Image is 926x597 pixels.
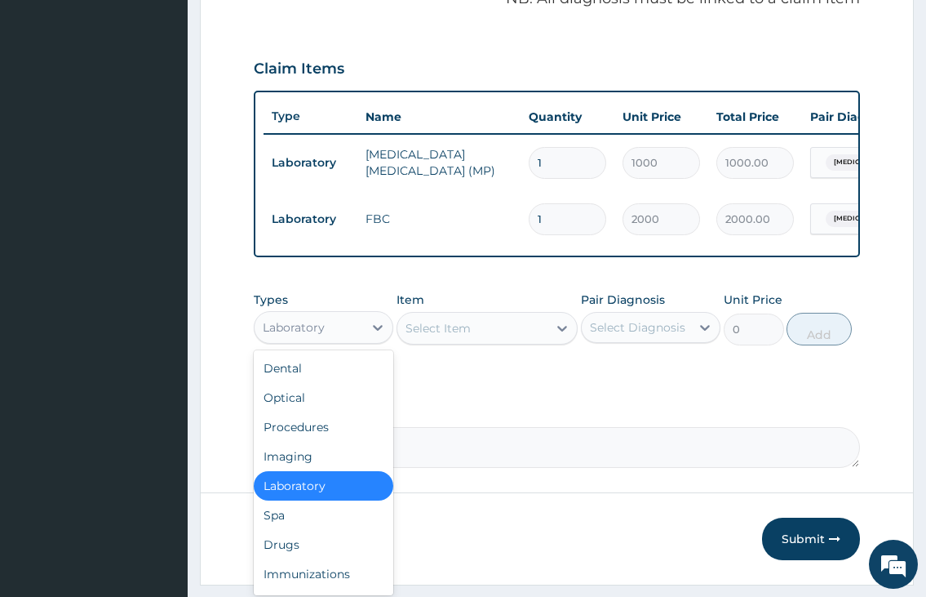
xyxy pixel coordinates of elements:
button: Submit [762,518,860,560]
div: Select Item [405,320,471,336]
h3: Claim Items [254,60,344,78]
img: d_794563401_company_1708531726252_794563401 [30,82,66,123]
div: Select Diagnosis [590,319,685,336]
div: Dental [254,354,393,383]
div: Laboratory [254,471,393,501]
div: Procedures [254,412,393,442]
td: FBC [357,203,521,235]
div: Laboratory [263,319,325,336]
th: Type [264,101,357,131]
span: [MEDICAL_DATA] wi... [826,154,916,171]
th: Total Price [708,100,802,133]
div: Spa [254,501,393,530]
td: Laboratory [264,148,357,178]
span: We're online! [95,189,225,354]
th: Name [357,100,521,133]
label: Pair Diagnosis [581,292,665,308]
label: Comment [254,404,859,418]
td: [MEDICAL_DATA] [MEDICAL_DATA] (MP) [357,138,521,187]
th: Quantity [521,100,614,133]
label: Item [397,292,424,308]
td: Laboratory [264,204,357,234]
div: Optical [254,383,393,412]
textarea: Type your message and hit 'Enter' [8,412,311,469]
div: Chat with us now [85,91,274,113]
div: Imaging [254,442,393,471]
div: Minimize live chat window [268,8,307,47]
div: Immunizations [254,559,393,589]
label: Unit Price [724,292,782,308]
label: Types [254,293,288,307]
th: Unit Price [614,100,708,133]
button: Add [786,313,852,345]
div: Drugs [254,530,393,559]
